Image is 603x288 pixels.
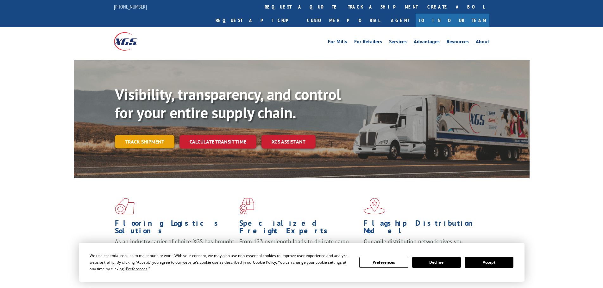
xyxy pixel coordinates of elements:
[126,266,148,272] span: Preferences
[364,238,480,253] span: Our agile distribution network gives you nationwide inventory management on demand.
[239,238,359,266] p: From 123 overlength loads to delicate cargo, our experienced staff knows the best way to move you...
[79,243,524,282] div: Cookie Consent Prompt
[385,14,416,27] a: Agent
[90,252,352,272] div: We use essential cookies to make our site work. With your consent, we may also use non-essential ...
[476,39,489,46] a: About
[239,219,359,238] h1: Specialized Freight Experts
[465,257,513,268] button: Accept
[115,135,174,148] a: Track shipment
[328,39,347,46] a: For Mills
[179,135,256,149] a: Calculate transit time
[389,39,407,46] a: Services
[211,14,302,27] a: Request a pickup
[302,14,385,27] a: Customer Portal
[354,39,382,46] a: For Retailers
[364,198,386,214] img: xgs-icon-flagship-distribution-model-red
[359,257,408,268] button: Preferences
[115,238,234,260] span: As an industry carrier of choice, XGS has brought innovation and dedication to flooring logistics...
[115,84,341,122] b: Visibility, transparency, and control for your entire supply chain.
[114,3,147,10] a: [PHONE_NUMBER]
[253,260,276,265] span: Cookie Policy
[412,257,461,268] button: Decline
[261,135,316,149] a: XGS ASSISTANT
[447,39,469,46] a: Resources
[364,219,483,238] h1: Flagship Distribution Model
[239,198,254,214] img: xgs-icon-focused-on-flooring-red
[416,14,489,27] a: Join Our Team
[414,39,440,46] a: Advantages
[115,219,235,238] h1: Flooring Logistics Solutions
[115,198,135,214] img: xgs-icon-total-supply-chain-intelligence-red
